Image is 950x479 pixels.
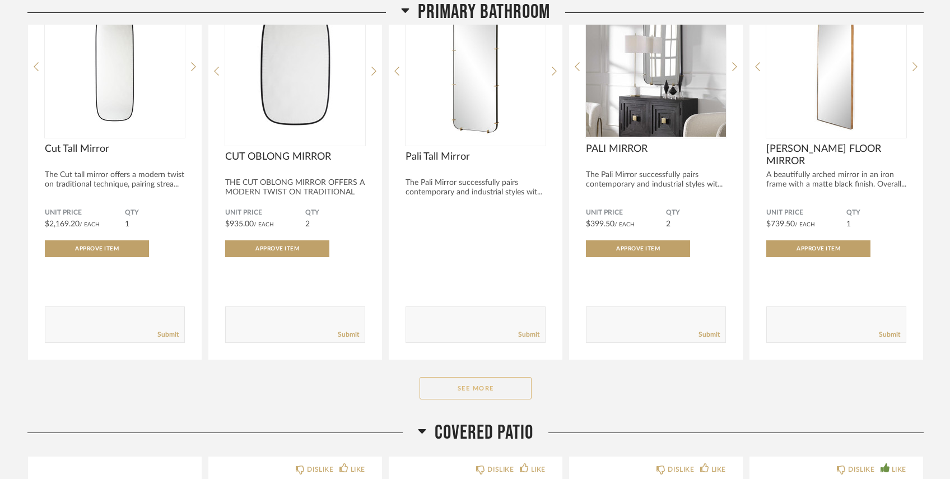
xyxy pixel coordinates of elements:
[305,208,365,217] span: QTY
[846,220,851,228] span: 1
[225,151,365,163] span: CUT OBLONG MIRROR
[666,220,670,228] span: 2
[614,222,635,227] span: / Each
[75,246,119,252] span: Approve Item
[797,246,840,252] span: Approve Item
[225,178,365,207] div: THE CUT OBLONG MIRROR OFFERS A MODERN TWIST ON TRADITIONAL T...
[125,208,185,217] span: QTY
[45,208,125,217] span: Unit Price
[80,222,100,227] span: / Each
[420,377,532,399] button: See More
[668,464,694,475] div: DISLIKE
[351,464,365,475] div: LIKE
[254,222,274,227] span: / Each
[255,246,299,252] span: Approve Item
[766,143,906,168] span: [PERSON_NAME] FLOOR MIRROR
[766,220,795,228] span: $739.50
[45,143,185,155] span: Cut Tall Mirror
[157,330,179,340] a: Submit
[225,240,329,257] button: Approve Item
[766,240,870,257] button: Approve Item
[45,240,149,257] button: Approve Item
[586,208,666,217] span: Unit Price
[305,220,310,228] span: 2
[586,220,614,228] span: $399.50
[848,464,874,475] div: DISLIKE
[766,208,846,217] span: Unit Price
[766,170,906,189] div: A beautifully arched mirror in an iron frame with a matte black finish. Overall...
[307,464,333,475] div: DISLIKE
[406,178,546,197] div: The Pali Mirror successfully pairs contemporary and industrial styles wit...
[225,208,305,217] span: Unit Price
[435,421,533,445] span: COVERED PATIO
[225,220,254,228] span: $935.00
[616,246,660,252] span: Approve Item
[125,220,129,228] span: 1
[45,170,185,189] div: The Cut tall mirror offers a modern twist on traditional technique, pairing strea...
[795,222,815,227] span: / Each
[586,143,726,155] span: PALI MIRROR
[698,330,720,340] a: Submit
[892,464,906,475] div: LIKE
[406,151,546,163] span: Pali Tall Mirror
[45,220,80,228] span: $2,169.20
[879,330,900,340] a: Submit
[338,330,359,340] a: Submit
[586,170,726,189] div: The Pali Mirror successfully pairs contemporary and industrial styles wit...
[711,464,726,475] div: LIKE
[531,464,546,475] div: LIKE
[487,464,514,475] div: DISLIKE
[518,330,539,340] a: Submit
[666,208,726,217] span: QTY
[586,240,690,257] button: Approve Item
[846,208,906,217] span: QTY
